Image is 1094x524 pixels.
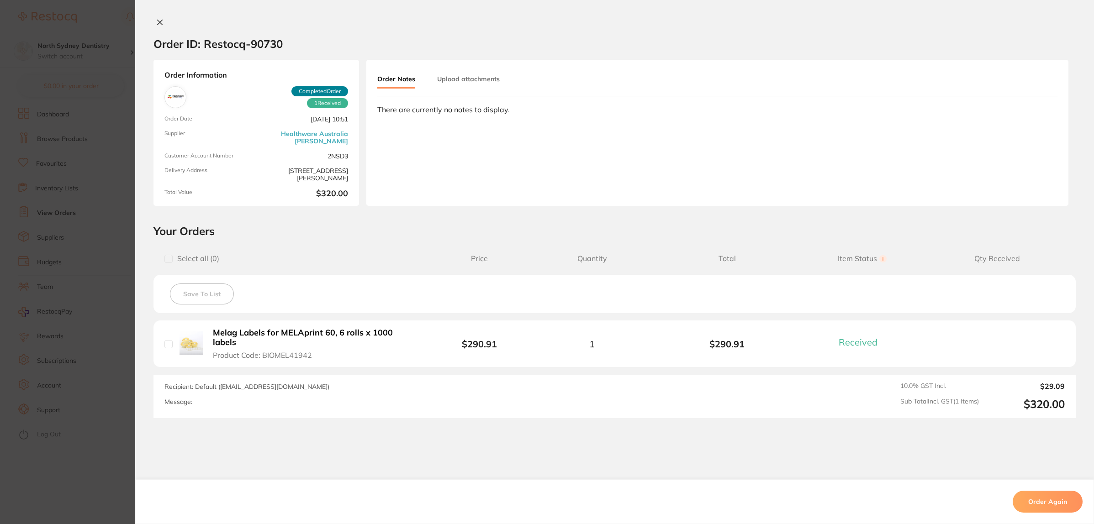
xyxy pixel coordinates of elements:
button: Upload attachments [437,71,500,87]
label: Message: [164,398,192,406]
a: Healthware Australia [PERSON_NAME] [260,130,348,145]
span: 10.0 % GST Incl. [900,382,979,390]
span: Received [839,336,877,348]
span: [DATE] 10:51 [260,115,348,123]
div: There are currently no notes to display. [377,105,1057,114]
b: Melag Labels for MELAprint 60, 6 rolls x 1000 labels [213,328,418,347]
span: Sub Total Incl. GST ( 1 Items) [900,398,979,411]
button: Save To List [170,283,234,304]
b: $290.91 [660,339,795,349]
img: Melag Labels for MELAprint 60, 6 rolls x 1000 labels [180,331,203,355]
span: Product Code: BIOMEL41942 [213,351,312,359]
button: Order Again [1013,491,1083,513]
span: Delivery Address [164,167,253,182]
h2: Your Orders [153,224,1076,238]
span: Qty Received [930,254,1065,263]
span: Quantity [524,254,660,263]
span: Customer Account Number [164,152,253,160]
span: Order Date [164,115,253,123]
b: $290.91 [462,338,497,350]
output: $29.09 [986,382,1065,390]
span: Supplier [164,130,253,145]
span: Price [434,254,524,263]
button: Received [836,336,888,348]
span: 2NSD3 [260,152,348,160]
strong: Order Information [164,71,348,79]
span: Total [660,254,795,263]
b: $320.00 [260,189,348,199]
img: Healthware Australia Ridley [167,89,184,106]
button: Order Notes [377,71,415,89]
span: Completed Order [291,86,348,96]
span: Received [307,98,348,108]
button: Melag Labels for MELAprint 60, 6 rolls x 1000 labels Product Code: BIOMEL41942 [210,328,421,360]
span: Select all ( 0 ) [173,254,219,263]
span: 1 [589,339,595,349]
span: Item Status [795,254,930,263]
span: [STREET_ADDRESS][PERSON_NAME] [260,167,348,182]
span: Total Value [164,189,253,199]
h2: Order ID: Restocq- 90730 [153,37,283,51]
output: $320.00 [986,398,1065,411]
span: Recipient: Default ( [EMAIL_ADDRESS][DOMAIN_NAME] ) [164,383,329,391]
